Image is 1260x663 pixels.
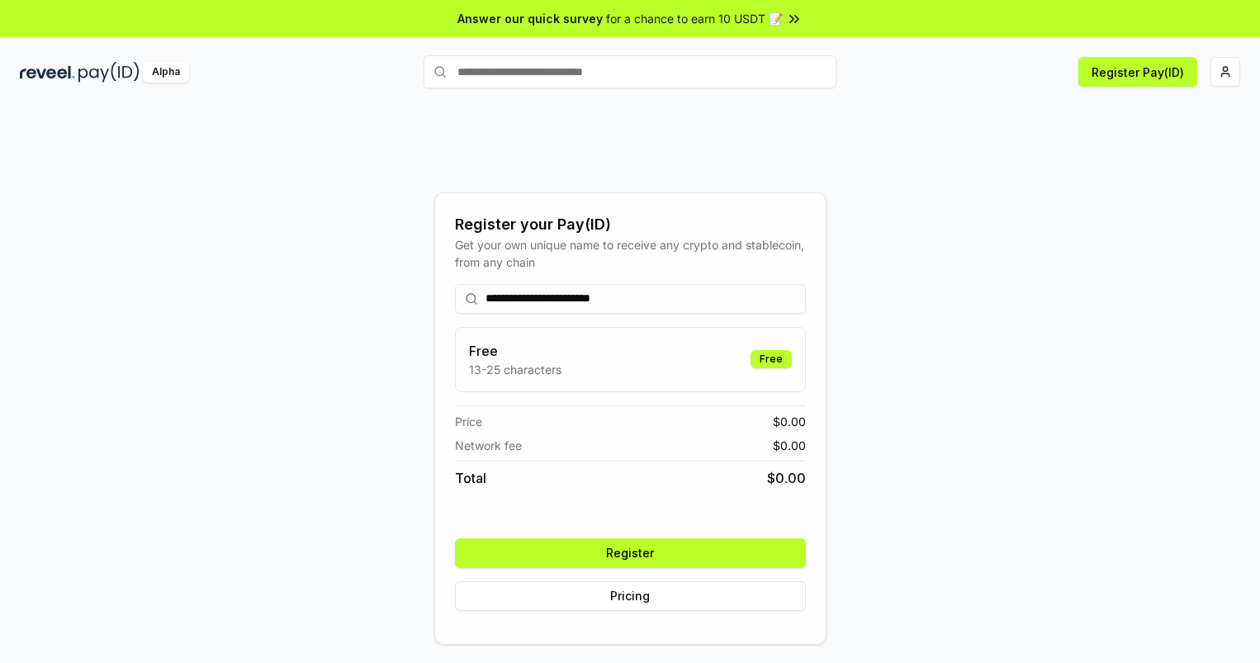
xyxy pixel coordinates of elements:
[457,10,603,27] span: Answer our quick survey
[455,213,806,236] div: Register your Pay(ID)
[455,437,522,454] span: Network fee
[773,437,806,454] span: $ 0.00
[455,413,482,430] span: Price
[143,62,189,83] div: Alpha
[469,341,561,361] h3: Free
[455,236,806,271] div: Get your own unique name to receive any crypto and stablecoin, from any chain
[773,413,806,430] span: $ 0.00
[455,538,806,568] button: Register
[1078,57,1197,87] button: Register Pay(ID)
[455,468,486,488] span: Total
[606,10,783,27] span: for a chance to earn 10 USDT 📝
[751,350,792,368] div: Free
[20,62,75,83] img: reveel_dark
[455,581,806,611] button: Pricing
[78,62,140,83] img: pay_id
[767,468,806,488] span: $ 0.00
[469,361,561,378] p: 13-25 characters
